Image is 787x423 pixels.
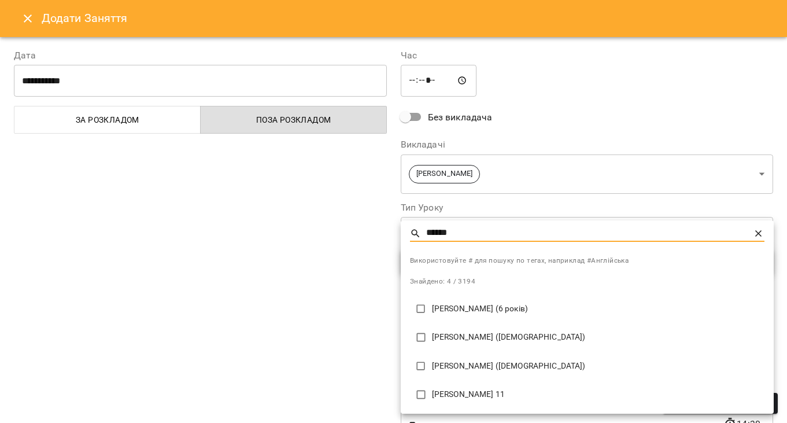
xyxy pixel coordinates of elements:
p: [PERSON_NAME] ([DEMOGRAPHIC_DATA]) [432,361,764,372]
p: [PERSON_NAME] (6 років) [432,303,764,315]
p: [PERSON_NAME] ([DEMOGRAPHIC_DATA]) [432,332,764,343]
span: Знайдено: 4 / 3194 [410,277,475,285]
p: [PERSON_NAME] 11 [432,389,764,400]
span: Використовуйте # для пошуку по тегах, наприклад #Англійська [410,255,764,267]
